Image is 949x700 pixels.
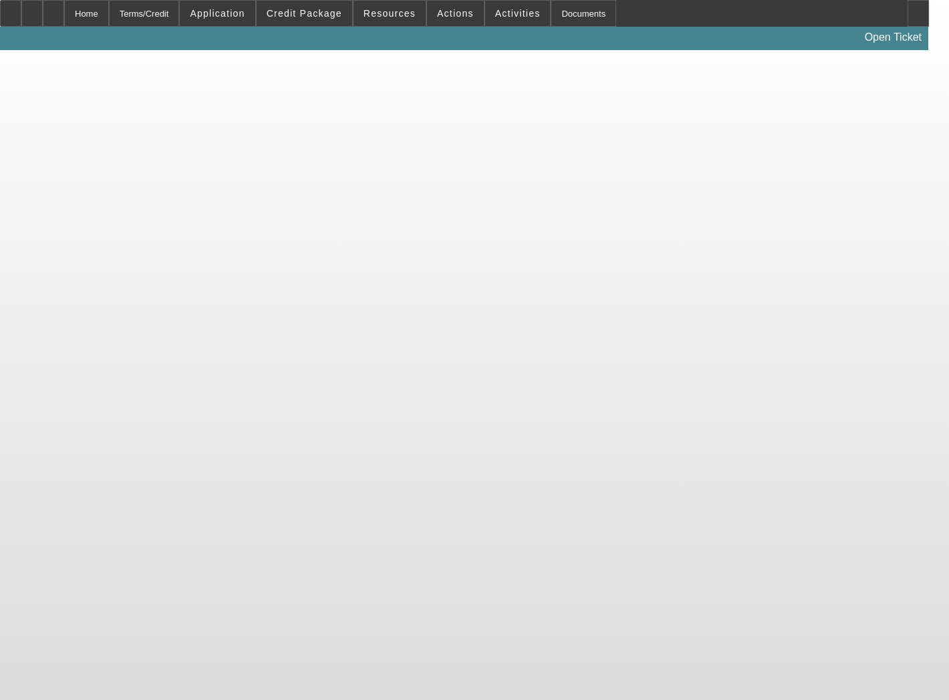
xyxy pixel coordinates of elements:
button: Application [180,1,255,26]
span: Actions [437,8,474,19]
span: Activities [495,8,541,19]
span: Resources [364,8,416,19]
button: Activities [485,1,551,26]
a: Open Ticket [859,26,927,49]
span: Credit Package [267,8,342,19]
button: Actions [427,1,484,26]
button: Resources [354,1,426,26]
button: Credit Package [257,1,352,26]
span: Application [190,8,245,19]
